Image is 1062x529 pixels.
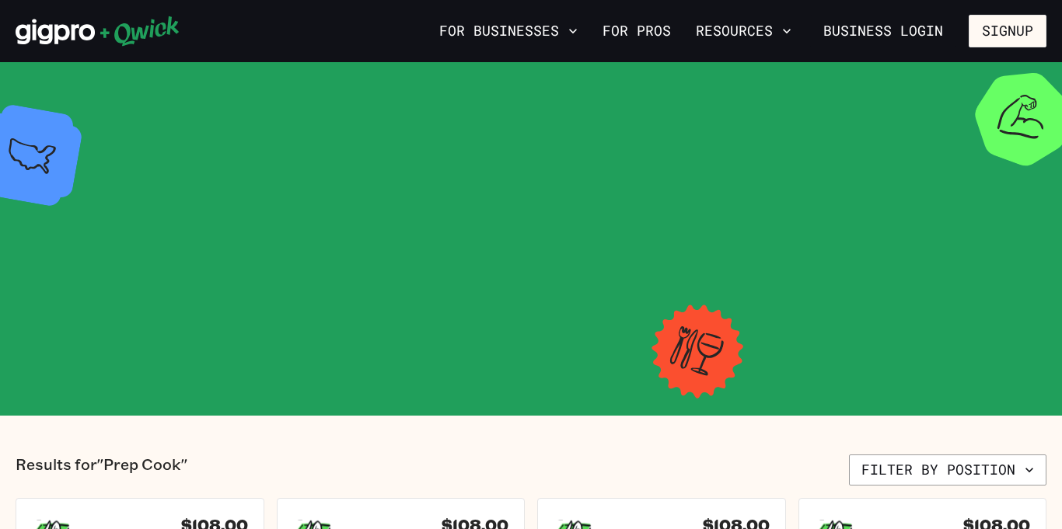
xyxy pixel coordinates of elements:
a: For Pros [596,18,677,44]
button: For Businesses [433,18,584,44]
button: Signup [969,15,1046,47]
button: Resources [690,18,798,44]
button: Filter by position [849,454,1046,485]
a: Business Login [810,15,956,47]
p: Results for "Prep Cook" [16,454,187,485]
